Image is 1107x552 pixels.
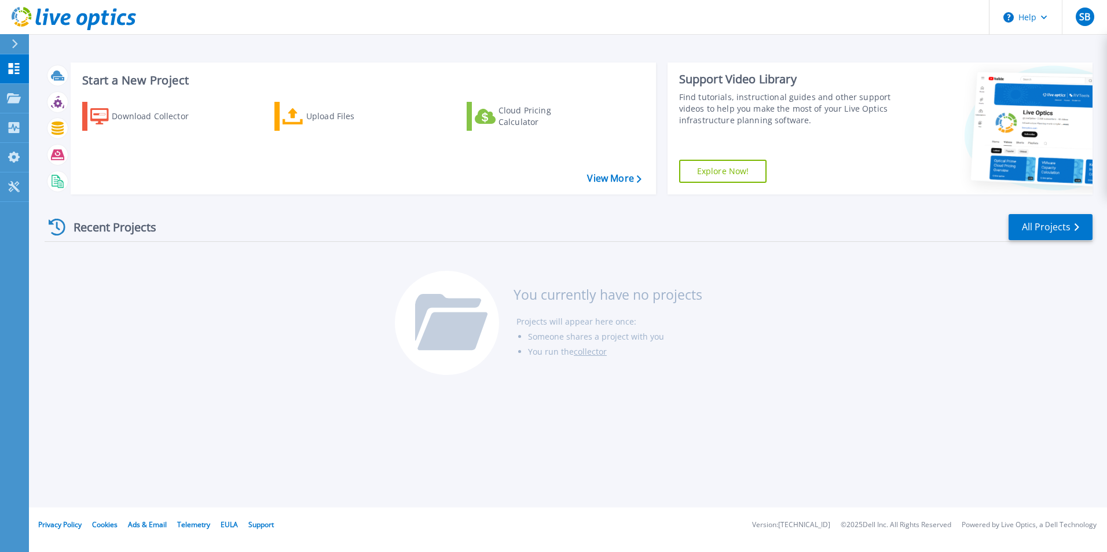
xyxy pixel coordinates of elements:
a: All Projects [1009,214,1093,240]
div: Download Collector [112,105,204,128]
a: Cookies [92,520,118,529]
div: Find tutorials, instructional guides and other support videos to help you make the most of your L... [679,91,896,126]
span: SB [1079,12,1090,21]
a: Telemetry [177,520,210,529]
a: collector [574,346,607,357]
a: Upload Files [274,102,404,131]
li: Someone shares a project with you [528,329,702,344]
a: Ads & Email [128,520,167,529]
div: Upload Files [306,105,399,128]
li: © 2025 Dell Inc. All Rights Reserved [841,521,951,529]
div: Recent Projects [45,213,172,241]
div: Cloud Pricing Calculator [498,105,591,128]
h3: Start a New Project [82,74,641,87]
a: Explore Now! [679,160,767,183]
div: Support Video Library [679,72,896,87]
li: Version: [TECHNICAL_ID] [752,521,830,529]
a: Download Collector [82,102,211,131]
a: Cloud Pricing Calculator [467,102,596,131]
a: EULA [221,520,238,529]
li: Projects will appear here once: [516,314,702,329]
a: View More [587,173,641,184]
a: Support [248,520,274,529]
li: You run the [528,344,702,359]
h3: You currently have no projects [514,288,702,301]
li: Powered by Live Optics, a Dell Technology [962,521,1097,529]
a: Privacy Policy [38,520,82,529]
